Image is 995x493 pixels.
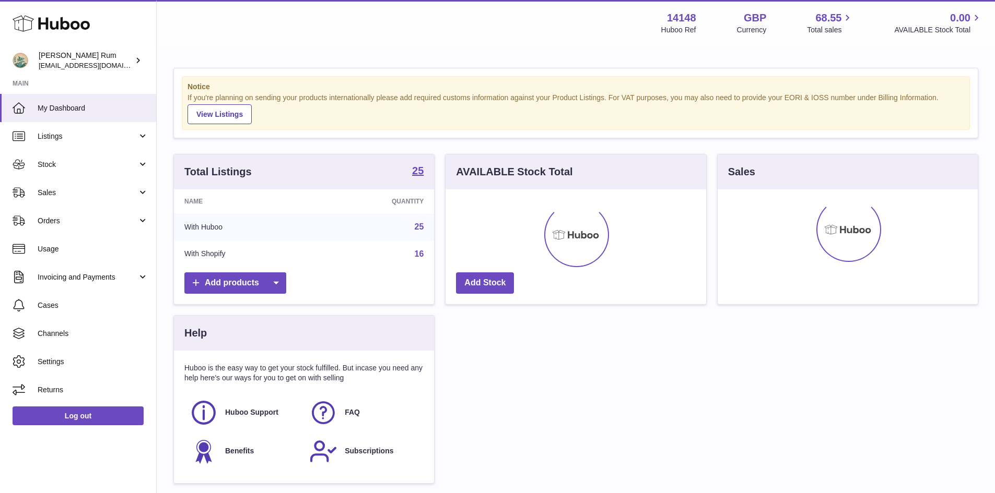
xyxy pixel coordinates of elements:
a: Log out [13,406,144,425]
a: 0.00 AVAILABLE Stock Total [894,11,982,35]
a: Benefits [190,437,299,465]
img: mail@bartirum.wales [13,53,28,68]
div: [PERSON_NAME] Rum [39,51,133,70]
span: 0.00 [950,11,970,25]
span: Listings [38,131,137,141]
a: Huboo Support [190,399,299,427]
div: Huboo Ref [661,25,696,35]
span: Invoicing and Payments [38,272,137,282]
span: Settings [38,357,148,367]
div: Currency [737,25,767,35]
span: Total sales [807,25,853,35]
span: Returns [38,385,148,395]
h3: Help [184,326,207,340]
span: Huboo Support [225,407,278,417]
th: Name [174,189,314,213]
span: My Dashboard [38,103,148,113]
span: [EMAIL_ADDRESS][DOMAIN_NAME] [39,61,154,69]
strong: Notice [188,82,964,92]
a: 25 [415,222,424,231]
a: 68.55 Total sales [807,11,853,35]
span: FAQ [345,407,360,417]
span: Cases [38,300,148,310]
a: Subscriptions [309,437,418,465]
strong: 14148 [667,11,696,25]
th: Quantity [314,189,435,213]
span: Sales [38,188,137,198]
a: Add Stock [456,272,514,294]
span: Usage [38,244,148,254]
span: Stock [38,160,137,170]
a: 16 [415,249,424,258]
h3: Total Listings [184,165,252,179]
div: If you're planning on sending your products internationally please add required customs informati... [188,93,964,124]
span: Channels [38,329,148,339]
a: View Listings [188,104,252,124]
span: 68.55 [815,11,841,25]
td: With Shopify [174,241,314,268]
a: Add products [184,272,286,294]
p: Huboo is the easy way to get your stock fulfilled. But incase you need any help here's our ways f... [184,363,424,383]
td: With Huboo [174,213,314,241]
span: Orders [38,216,137,226]
a: 25 [412,165,424,178]
h3: Sales [728,165,755,179]
span: AVAILABLE Stock Total [894,25,982,35]
strong: GBP [744,11,766,25]
span: Subscriptions [345,446,393,456]
a: FAQ [309,399,418,427]
strong: 25 [412,165,424,176]
h3: AVAILABLE Stock Total [456,165,572,179]
span: Benefits [225,446,254,456]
